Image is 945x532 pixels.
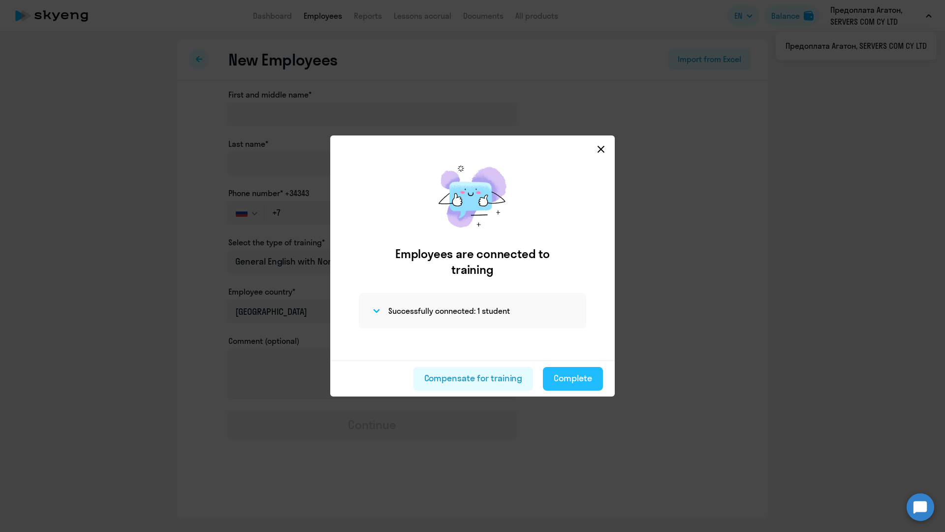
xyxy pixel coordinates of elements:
button: Complete [543,367,603,391]
button: Compensate for training [413,367,534,391]
div: Compensate for training [424,372,523,385]
img: results [428,155,517,238]
h2: Employees are connected to training [378,246,567,277]
div: Complete [554,372,592,385]
h4: Successfully connected: 1 student [388,305,510,316]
